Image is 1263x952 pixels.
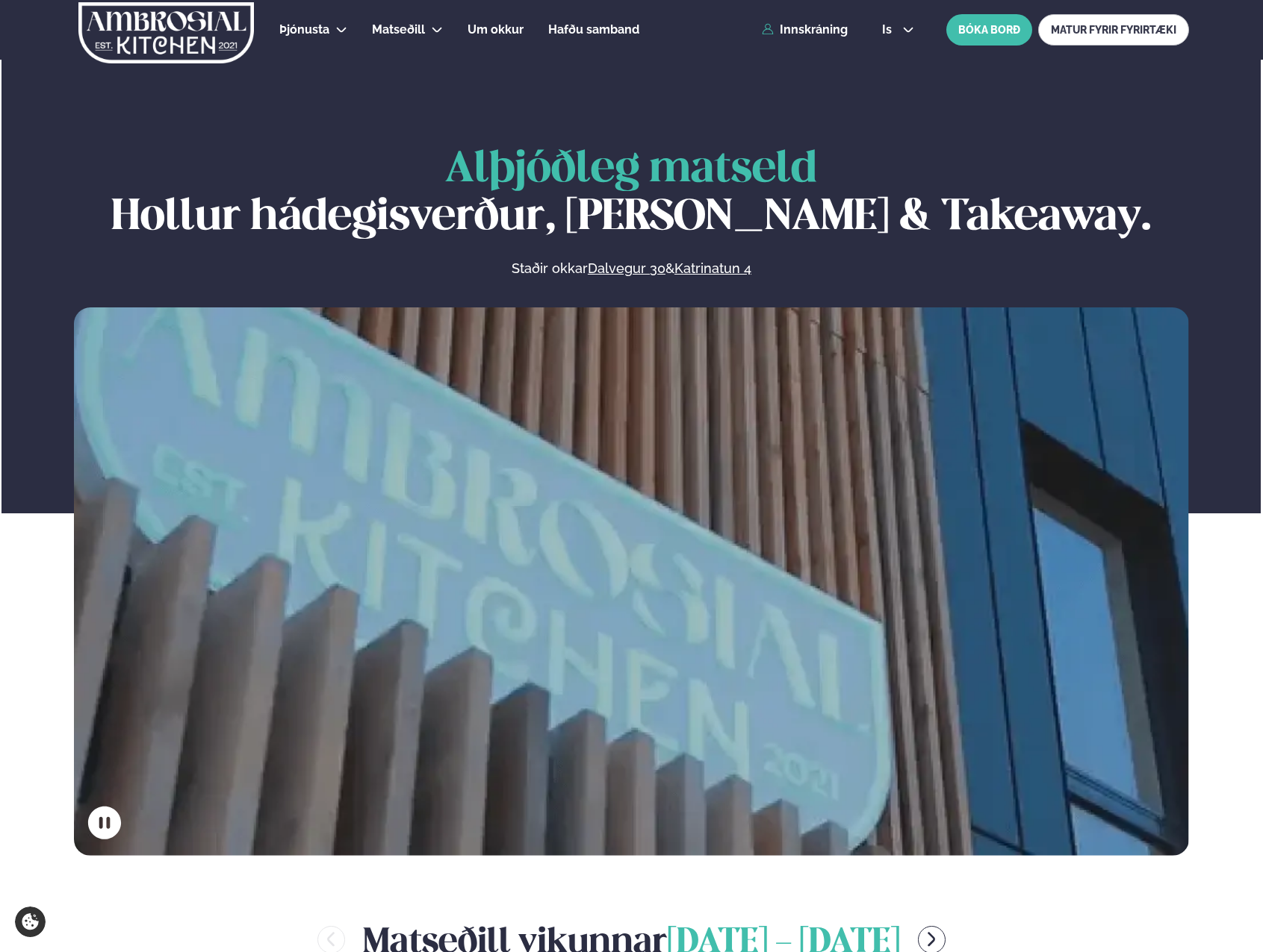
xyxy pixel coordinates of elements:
[372,22,425,37] span: Matseðill
[548,21,639,39] a: Hafðu samband
[1038,14,1189,46] a: MATUR FYRIR FYRIRTÆKI
[674,260,751,278] a: Katrinatun 4
[946,14,1032,46] button: BÓKA BORÐ
[77,2,255,63] img: logo
[762,23,848,37] a: Innskráning
[279,22,329,37] span: Þjónusta
[468,22,524,37] span: Um okkur
[15,906,46,937] a: Cookie settings
[279,21,329,39] a: Þjónusta
[349,260,913,278] p: Staðir okkar &
[588,260,665,278] a: Dalvegur 30
[548,22,639,37] span: Hafðu samband
[74,146,1189,242] h1: Hollur hádegisverður, [PERSON_NAME] & Takeaway.
[468,21,524,39] a: Um okkur
[372,21,425,39] a: Matseðill
[870,24,926,36] button: is
[445,149,817,190] span: Alþjóðleg matseld
[882,24,896,36] span: is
